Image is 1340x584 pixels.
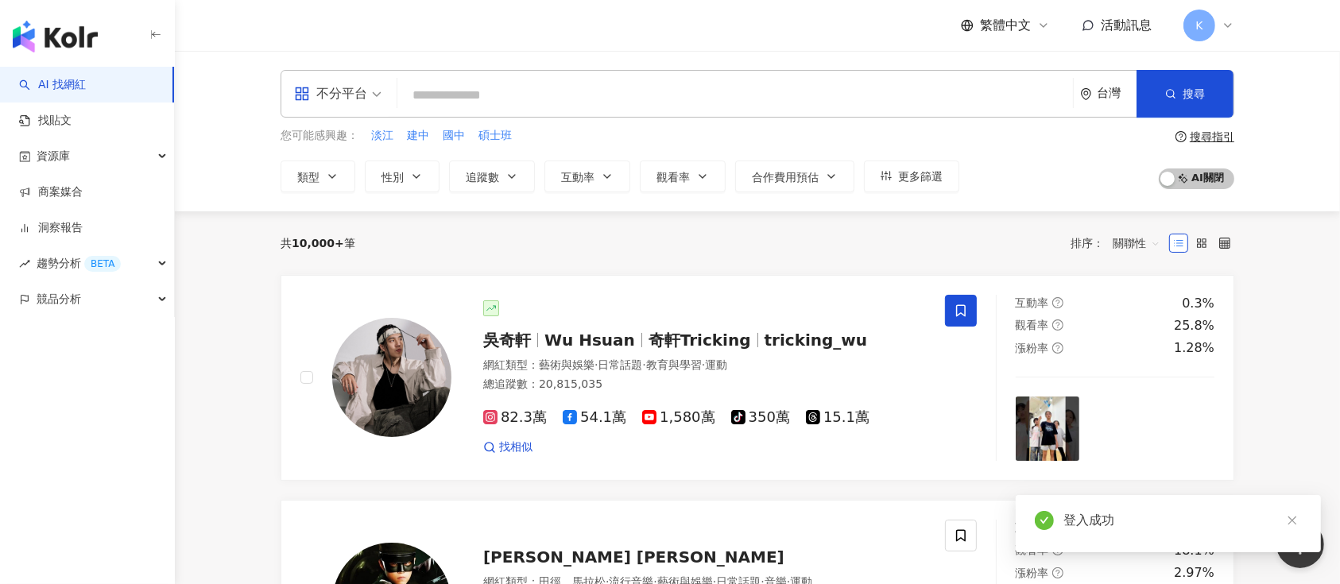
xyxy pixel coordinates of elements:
span: 活動訊息 [1101,17,1152,33]
span: · [642,358,645,371]
div: BETA [84,256,121,272]
div: 排序： [1071,230,1169,256]
span: 觀看率 [1016,319,1049,331]
span: 競品分析 [37,281,81,317]
img: post-image [1150,396,1214,461]
div: 搜尋指引 [1190,130,1234,143]
span: 搜尋 [1183,87,1205,100]
span: 54.1萬 [563,409,626,426]
span: question-circle [1052,567,1063,578]
img: post-image [1016,396,1080,461]
span: 350萬 [731,409,790,426]
span: check-circle [1035,511,1054,530]
span: question-circle [1175,131,1187,142]
img: post-image [1082,396,1147,461]
div: 總追蹤數 ： 20,815,035 [483,377,926,393]
button: 合作費用預估 [735,161,854,192]
span: 運動 [705,358,727,371]
span: close [1287,515,1298,526]
span: K [1195,17,1203,34]
span: 國中 [443,128,465,144]
div: 25.8% [1174,317,1214,335]
span: 藝術與娛樂 [539,358,594,371]
span: 資源庫 [37,138,70,174]
span: · [594,358,598,371]
span: rise [19,258,30,269]
a: 找貼文 [19,113,72,129]
div: 台灣 [1097,87,1137,100]
button: 建中 [406,127,430,145]
button: 互動率 [544,161,630,192]
span: 教育與學習 [646,358,702,371]
div: 0.3% [1182,295,1214,312]
div: 1.28% [1174,339,1214,357]
img: logo [13,21,98,52]
span: 吳奇軒 [483,331,531,350]
span: 找相似 [499,439,533,455]
span: 1,580萬 [642,409,715,426]
button: 更多篩選 [864,161,959,192]
span: 互動率 [1016,296,1049,309]
span: 碩士班 [478,128,512,144]
a: searchAI 找網紅 [19,77,86,93]
span: environment [1080,88,1092,100]
span: 您可能感興趣： [281,128,358,144]
span: 繁體中文 [980,17,1031,34]
div: 不分平台 [294,81,367,106]
span: 觀看率 [656,171,690,184]
span: 漲粉率 [1016,567,1049,579]
button: 搜尋 [1137,70,1233,118]
button: 追蹤數 [449,161,535,192]
div: 2.97% [1174,564,1214,582]
span: 更多篩選 [898,170,943,183]
span: 合作費用預估 [752,171,819,184]
span: 互動率 [561,171,594,184]
span: 類型 [297,171,320,184]
div: 共 筆 [281,237,355,249]
span: · [702,358,705,371]
span: question-circle [1052,319,1063,331]
span: Wu Hsuan [544,331,635,350]
span: question-circle [1052,342,1063,354]
span: 淡江 [371,128,393,144]
span: [PERSON_NAME] [PERSON_NAME] [483,547,784,567]
div: 登入成功 [1063,511,1302,530]
a: KOL Avatar吳奇軒Wu Hsuan奇軒Trickingtricking_wu網紅類型：藝術與娛樂·日常話題·教育與學習·運動總追蹤數：20,815,03582.3萬54.1萬1,580萬... [281,275,1234,481]
a: 商案媒合 [19,184,83,200]
span: 15.1萬 [806,409,869,426]
button: 國中 [442,127,466,145]
span: tricking_wu [765,331,868,350]
div: 網紅類型 ： [483,358,926,373]
span: 10,000+ [292,237,344,249]
span: 82.3萬 [483,409,547,426]
button: 淡江 [370,127,394,145]
span: 追蹤數 [466,171,499,184]
span: 日常話題 [598,358,642,371]
img: KOL Avatar [332,318,451,437]
span: 性別 [381,171,404,184]
button: 觀看率 [640,161,726,192]
button: 性別 [365,161,440,192]
span: 建中 [407,128,429,144]
button: 碩士班 [478,127,513,145]
span: question-circle [1052,297,1063,308]
button: 類型 [281,161,355,192]
a: 洞察報告 [19,220,83,236]
span: appstore [294,86,310,102]
span: 漲粉率 [1016,342,1049,354]
span: 關聯性 [1113,230,1160,256]
span: 奇軒Tricking [649,331,751,350]
a: 找相似 [483,439,533,455]
span: 趨勢分析 [37,246,121,281]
